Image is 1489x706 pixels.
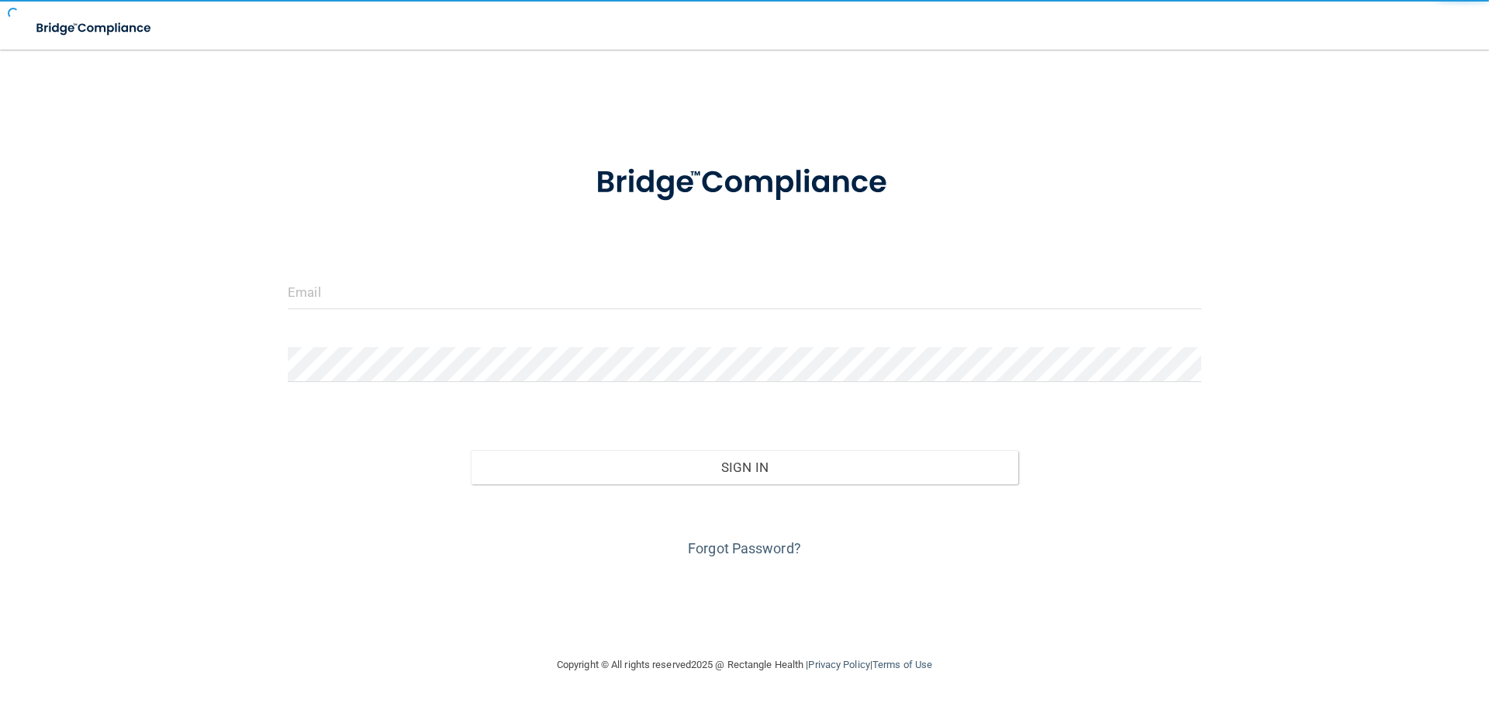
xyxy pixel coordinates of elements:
img: bridge_compliance_login_screen.278c3ca4.svg [564,143,925,223]
a: Privacy Policy [808,659,869,670]
img: bridge_compliance_login_screen.278c3ca4.svg [23,12,166,44]
a: Forgot Password? [688,540,801,556]
div: Copyright © All rights reserved 2025 @ Rectangle Health | | [461,640,1028,690]
input: Email [288,274,1201,309]
a: Terms of Use [872,659,932,670]
button: Sign In [471,450,1019,484]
